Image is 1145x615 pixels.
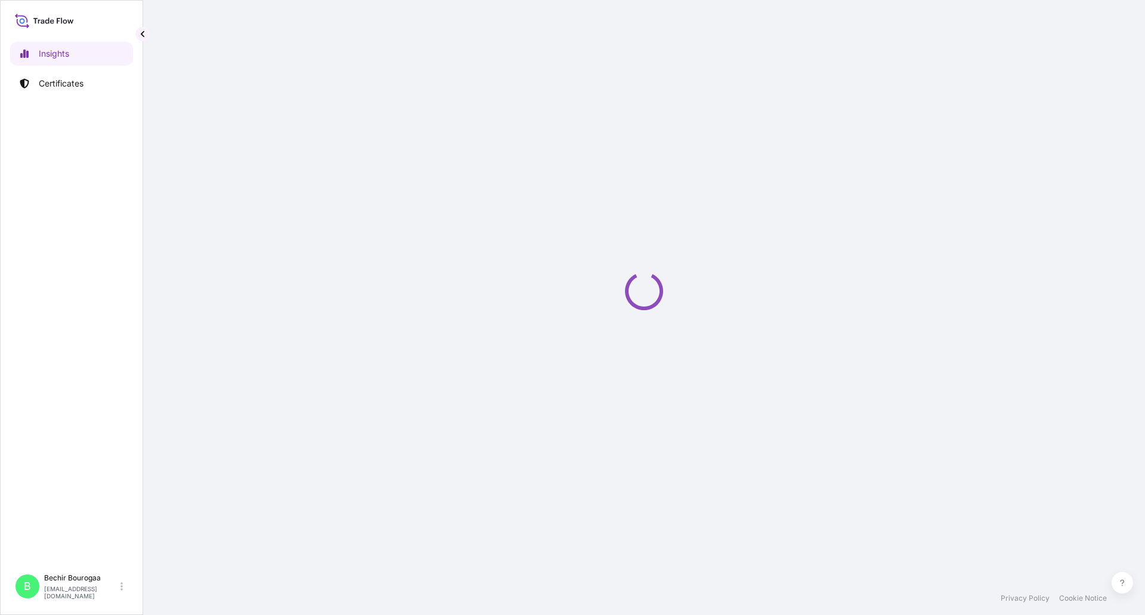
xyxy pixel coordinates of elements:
a: Privacy Policy [1001,594,1050,603]
a: Cookie Notice [1059,594,1107,603]
p: Certificates [39,78,83,89]
span: B [24,580,31,592]
p: Insights [39,48,69,60]
p: [EMAIL_ADDRESS][DOMAIN_NAME] [44,585,118,599]
p: Bechir Bourogaa [44,573,118,583]
a: Insights [10,42,133,66]
a: Certificates [10,72,133,95]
